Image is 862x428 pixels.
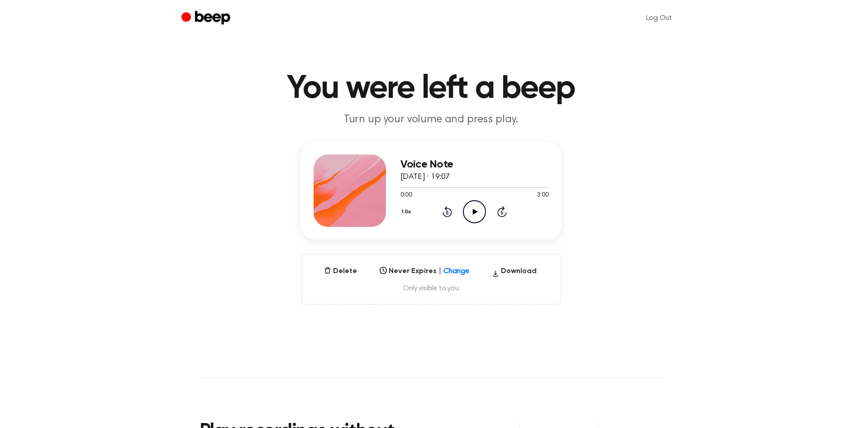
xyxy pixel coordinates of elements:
p: Turn up your volume and press play. [257,112,605,127]
button: 1.0x [400,204,414,220]
h3: Voice Note [400,159,549,171]
a: Log Out [637,7,681,29]
span: Only visible to you [313,284,550,293]
span: [DATE] · 19:07 [400,173,450,181]
button: Delete [320,266,361,277]
span: 0:00 [400,191,412,200]
button: Download [488,266,540,280]
span: 3:00 [537,191,548,200]
a: Beep [181,10,233,27]
h1: You were left a beep [200,72,663,105]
